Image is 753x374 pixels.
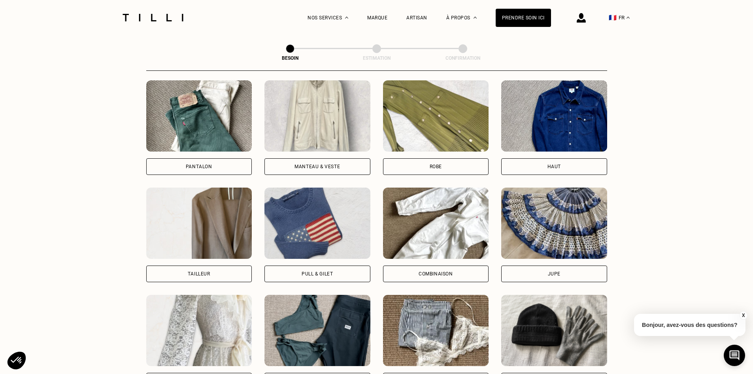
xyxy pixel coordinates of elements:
img: Tilli retouche votre Manteau & Veste [264,80,370,152]
img: Menu déroulant [345,17,348,19]
div: Haut [547,164,561,169]
img: Tilli retouche votre Robe de mariée [146,295,252,366]
div: Tailleur [188,271,210,276]
img: icône connexion [577,13,586,23]
img: Tilli retouche votre Haut [501,80,607,152]
img: Menu déroulant à propos [474,17,477,19]
img: Tilli retouche votre Pull & gilet [264,188,370,259]
img: Tilli retouche votre Maillot de bain [264,295,370,366]
a: Marque [367,15,387,21]
div: Confirmation [423,55,502,61]
span: 🇫🇷 [609,14,617,21]
img: Tilli retouche votre Accessoires [501,295,607,366]
div: Pull & gilet [302,271,333,276]
div: Estimation [337,55,416,61]
p: Bonjour, avez-vous des questions? [634,314,745,336]
a: Artisan [406,15,427,21]
img: Tilli retouche votre Tailleur [146,188,252,259]
img: Tilli retouche votre Lingerie [383,295,489,366]
img: menu déroulant [627,17,630,19]
img: Tilli retouche votre Pantalon [146,80,252,152]
img: Logo du service de couturière Tilli [120,14,186,21]
img: Tilli retouche votre Robe [383,80,489,152]
img: Tilli retouche votre Jupe [501,188,607,259]
div: Robe [430,164,442,169]
div: Manteau & Veste [294,164,340,169]
button: X [739,311,747,320]
div: Combinaison [419,271,453,276]
div: Pantalon [186,164,212,169]
a: Prendre soin ici [496,9,551,27]
img: Tilli retouche votre Combinaison [383,188,489,259]
div: Besoin [251,55,330,61]
div: Jupe [548,271,561,276]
